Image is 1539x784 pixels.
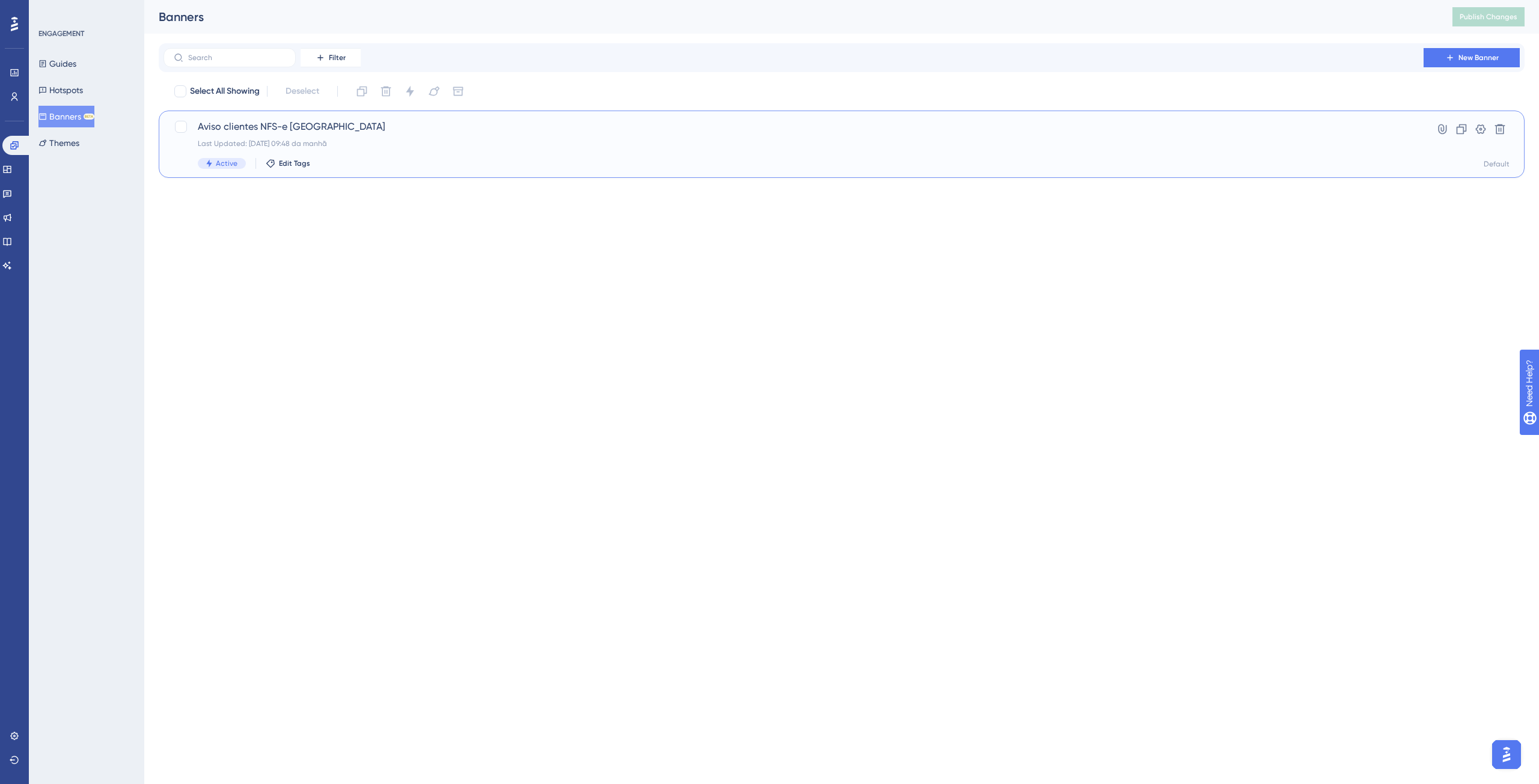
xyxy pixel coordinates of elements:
[198,139,1389,148] div: Last Updated: [DATE] 09:48 da manhã
[28,3,75,17] span: Need Help?
[301,48,361,67] button: Filter
[1489,737,1525,773] iframe: UserGuiding AI Assistant Launcher
[1458,53,1499,62] span: New Banner
[38,132,79,154] button: Themes
[1424,48,1520,67] button: New Banner
[329,53,346,62] span: Filter
[216,159,237,168] span: Active
[266,159,310,168] button: Edit Tags
[198,120,1389,134] span: Aviso clientes NFS-e [GEOGRAPHIC_DATA]
[188,53,286,62] input: Search
[279,159,310,168] span: Edit Tags
[286,84,319,99] span: Deselect
[190,84,260,99] span: Select All Showing
[38,106,94,127] button: BannersBETA
[1460,12,1517,22] span: Publish Changes
[159,8,1422,25] div: Banners
[275,81,330,102] button: Deselect
[38,53,76,74] button: Guides
[1484,159,1510,169] div: Default
[38,29,84,38] div: ENGAGEMENT
[84,114,94,120] div: BETA
[1452,7,1525,26] button: Publish Changes
[38,79,83,101] button: Hotspots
